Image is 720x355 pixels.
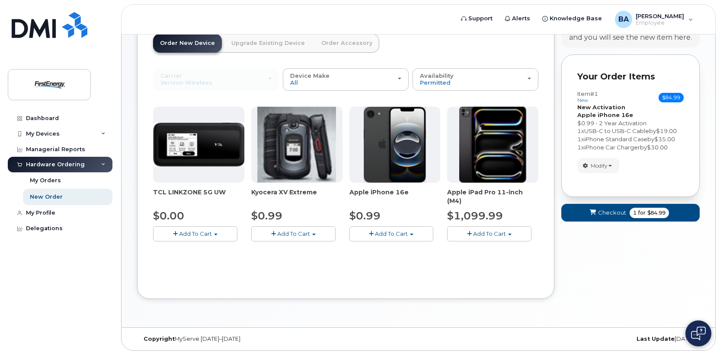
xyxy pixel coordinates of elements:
span: Alerts [512,14,530,23]
span: iPhone Car Charger [584,144,640,151]
span: Add To Cart [179,230,212,237]
span: Employee [636,19,684,26]
a: Alerts [499,10,536,27]
button: Availability Permitted [413,68,538,91]
img: Open chat [691,326,706,340]
span: iPhone Standard Case [584,136,647,143]
a: Order New Device [153,34,222,53]
span: Permitted [420,79,451,86]
img: ipad_pro_11_m4.png [459,107,526,183]
img: linkzone5g.png [153,123,244,167]
div: Apple iPad Pro 11-inch (M4) [447,188,538,205]
span: Device Make [290,72,330,79]
span: $19.00 [656,127,677,134]
a: Knowledge Base [536,10,608,27]
span: Add To Cart [473,230,506,237]
span: $84.99 [659,93,684,102]
div: Kyocera XV Extreme [251,188,342,205]
button: Modify [577,158,619,173]
span: USB-C to USB-C Cable [584,127,649,134]
button: Add To Cart [349,226,434,241]
span: $84.99 [647,209,666,217]
div: $0.99 - 2 Year Activation [577,119,684,127]
a: Upgrade Existing Device [224,34,312,53]
strong: Last Update [637,336,675,342]
div: Bennett, Anthony M [609,11,699,28]
small: new [577,97,588,103]
button: Device Make All [283,68,409,91]
strong: Apple iPhone 16e [577,111,633,118]
img: iphone16e.png [364,107,426,183]
span: $0.99 [251,209,282,222]
a: Support [455,10,499,27]
h3: Item [577,91,598,103]
button: Add To Cart [251,226,336,241]
strong: Copyright [144,336,175,342]
span: 1 [633,209,637,217]
span: $35.00 [654,136,675,143]
span: [PERSON_NAME] [636,13,684,19]
span: 1 [577,136,581,143]
div: x by [577,127,684,135]
span: for [637,209,647,217]
button: Add To Cart [447,226,531,241]
span: 1 [577,144,581,151]
span: #1 [590,90,598,97]
p: Your Order Items [577,70,684,83]
span: Add To Cart [277,230,310,237]
span: $0.00 [153,209,184,222]
img: xvextreme.gif [257,107,336,183]
span: BA [618,14,629,25]
span: $1,099.99 [447,209,503,222]
span: $30.00 [647,144,668,151]
a: Order Accessory [314,34,379,53]
span: 1 [577,127,581,134]
span: Modify [591,162,608,170]
button: Checkout 1 for $84.99 [561,204,700,222]
div: [DATE] [512,336,700,342]
span: $0.99 [349,209,381,222]
button: Add To Cart [153,226,237,241]
div: x by [577,135,684,143]
div: MyServe [DATE]–[DATE] [137,336,325,342]
div: TCL LINKZONE 5G UW [153,188,244,205]
div: x by [577,143,684,152]
strong: New Activation [577,104,625,111]
div: Apple iPhone 16e [349,188,441,205]
span: Add To Cart [375,230,408,237]
span: Availability [420,72,454,79]
span: Checkout [598,209,626,217]
span: Support [468,14,493,23]
span: Knowledge Base [550,14,602,23]
span: All [290,79,298,86]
